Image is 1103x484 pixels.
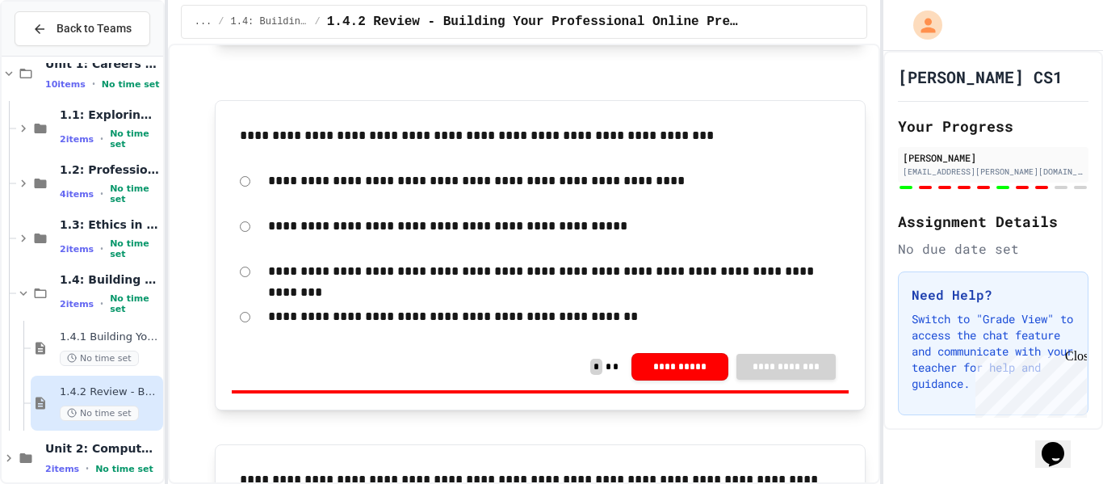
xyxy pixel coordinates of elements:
[903,166,1084,178] div: [EMAIL_ADDRESS][PERSON_NAME][DOMAIN_NAME]
[896,6,946,44] div: My Account
[315,15,321,28] span: /
[110,238,160,259] span: No time set
[60,134,94,145] span: 2 items
[92,78,95,90] span: •
[110,293,160,314] span: No time set
[60,162,160,177] span: 1.2: Professional Communication
[45,464,79,474] span: 2 items
[95,464,153,474] span: No time set
[60,189,94,200] span: 4 items
[60,330,160,344] span: 1.4.1 Building Your Professional Online Presence
[100,242,103,255] span: •
[327,12,740,32] span: 1.4.2 Review - Building Your Professional Online Presence
[60,272,160,287] span: 1.4: Building an Online Presence
[231,15,308,28] span: 1.4: Building an Online Presence
[218,15,224,28] span: /
[57,20,132,37] span: Back to Teams
[912,285,1075,305] h3: Need Help?
[60,244,94,255] span: 2 items
[110,128,160,149] span: No time set
[45,79,86,90] span: 10 items
[60,406,139,421] span: No time set
[60,107,160,122] span: 1.1: Exploring CS Careers
[898,210,1088,233] h2: Assignment Details
[110,183,160,204] span: No time set
[6,6,111,103] div: Chat with us now!Close
[45,441,160,456] span: Unit 2: Computational Thinking & Problem-Solving
[903,150,1084,165] div: [PERSON_NAME]
[60,351,139,366] span: No time set
[60,385,160,399] span: 1.4.2 Review - Building Your Professional Online Presence
[898,65,1063,88] h1: [PERSON_NAME] CS1
[100,133,103,145] span: •
[100,297,103,310] span: •
[102,79,160,90] span: No time set
[912,311,1075,392] p: Switch to "Grade View" to access the chat feature and communicate with your teacher for help and ...
[969,349,1087,418] iframe: chat widget
[45,57,160,71] span: Unit 1: Careers & Professionalism
[195,15,212,28] span: ...
[86,462,89,475] span: •
[60,217,160,232] span: 1.3: Ethics in Computing
[100,187,103,200] span: •
[1035,419,1087,468] iframe: chat widget
[60,299,94,309] span: 2 items
[898,239,1088,259] div: No due date set
[898,115,1088,137] h2: Your Progress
